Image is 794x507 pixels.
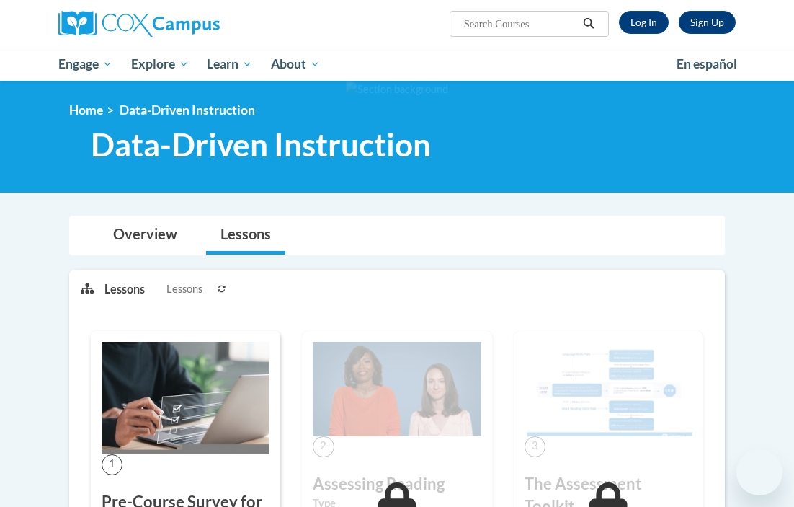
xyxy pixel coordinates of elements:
[122,48,198,81] a: Explore
[102,454,122,475] span: 1
[104,281,145,297] p: Lessons
[91,125,431,164] span: Data-Driven Instruction
[313,342,481,436] img: Course Image
[619,11,669,34] a: Log In
[578,15,599,32] button: Search
[346,81,448,97] img: Section background
[99,216,192,255] a: Overview
[313,436,334,457] span: 2
[197,48,262,81] a: Learn
[525,436,545,457] span: 3
[525,342,692,436] img: Course Image
[679,11,736,34] a: Register
[667,49,746,79] a: En español
[48,48,746,81] div: Main menu
[262,48,329,81] a: About
[736,449,782,495] iframe: Button to launch messaging window
[120,102,255,118] span: Data-Driven Instruction
[166,281,202,297] span: Lessons
[271,56,320,73] span: About
[49,48,122,81] a: Engage
[677,56,737,71] span: En español
[463,15,578,32] input: Search Courses
[313,473,481,495] h3: Assessing Reading
[131,56,189,73] span: Explore
[58,11,220,37] img: Cox Campus
[206,216,285,255] a: Lessons
[207,56,252,73] span: Learn
[58,11,269,37] a: Cox Campus
[58,56,112,73] span: Engage
[102,342,269,454] img: Course Image
[69,102,103,118] a: Home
